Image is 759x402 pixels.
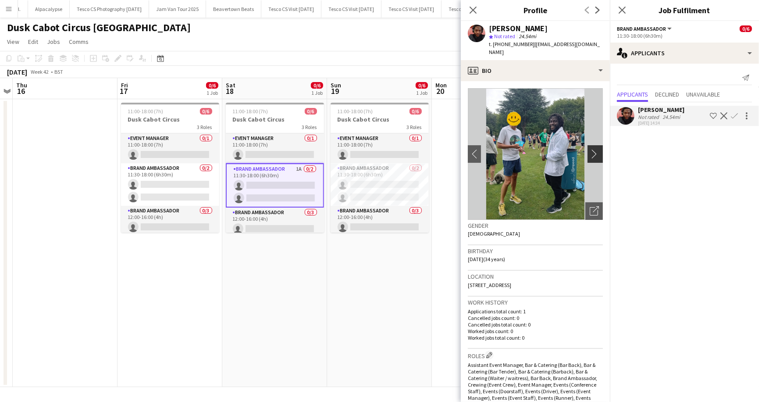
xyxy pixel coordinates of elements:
[638,106,684,114] div: [PERSON_NAME]
[206,0,261,18] button: Beavertown Beats
[489,41,600,55] span: | [EMAIL_ADDRESS][DOMAIN_NAME]
[638,120,684,126] div: [DATE] 14:34
[233,108,268,115] span: 11:00-18:00 (7h)
[468,256,505,262] span: [DATE] (34 years)
[468,351,603,360] h3: Roles
[7,68,27,76] div: [DATE]
[121,163,219,206] app-card-role: Brand Ambassador0/211:30-18:00 (6h30m)
[200,108,212,115] span: 0/6
[25,36,42,47] a: Edit
[226,163,324,208] app-card-role: Brand Ambassador1A0/211:30-18:00 (6h30m)
[16,81,27,89] span: Thu
[655,91,679,97] span: Declined
[29,68,51,75] span: Week 42
[468,321,603,328] p: Cancelled jobs total count: 0
[494,33,515,39] span: Not rated
[331,81,341,89] span: Sun
[489,25,548,32] div: [PERSON_NAME]
[468,334,603,341] p: Worked jobs total count: 0
[197,124,212,130] span: 3 Roles
[54,68,63,75] div: BST
[329,86,341,96] span: 19
[638,114,661,120] div: Not rated
[610,4,759,16] h3: Job Fulfilment
[4,36,23,47] a: View
[226,115,324,123] h3: Dusk Cabot Circus
[121,133,219,163] app-card-role: Event Manager0/111:00-18:00 (7h)
[261,0,321,18] button: Tesco CS Visit [DATE]
[468,230,520,237] span: [DEMOGRAPHIC_DATA]
[416,82,428,89] span: 0/6
[617,32,752,39] div: 11:30-18:00 (6h30m)
[468,88,603,220] img: Crew avatar or photo
[381,0,442,18] button: Tesco CS Visit [DATE]
[517,33,538,39] span: 24.54mi
[120,86,128,96] span: 17
[302,124,317,130] span: 3 Roles
[468,315,603,321] p: Cancelled jobs count: 0
[15,86,27,96] span: 16
[70,0,149,18] button: Tesco CS Photography [DATE]
[331,163,429,206] app-card-role: Brand Ambassador0/211:30-18:00 (6h30m)
[207,90,218,96] div: 1 Job
[69,38,89,46] span: Comms
[617,25,673,32] button: Brand Ambassador
[121,81,128,89] span: Fri
[338,108,373,115] span: 11:00-18:00 (7h)
[617,25,666,32] span: Brand Ambassador
[321,0,381,18] button: Tesco CS Visit [DATE]
[407,124,422,130] span: 3 Roles
[149,0,206,18] button: Jam Van Tour 2025
[610,43,759,64] div: Applicants
[468,282,511,288] span: [STREET_ADDRESS]
[226,133,324,163] app-card-role: Event Manager0/111:00-18:00 (7h)
[47,38,60,46] span: Jobs
[226,208,324,263] app-card-role: Brand Ambassador0/312:00-16:00 (4h)
[28,0,70,18] button: Alpacalypse
[331,206,429,261] app-card-role: Brand Ambassador0/312:00-16:00 (4h)
[305,108,317,115] span: 0/6
[206,82,218,89] span: 0/6
[617,91,648,97] span: Applicants
[28,38,38,46] span: Edit
[128,108,164,115] span: 11:00-18:00 (7h)
[226,81,235,89] span: Sat
[585,202,603,220] div: Open photos pop-in
[468,247,603,255] h3: Birthday
[311,90,323,96] div: 1 Job
[661,114,682,120] div: 24.54mi
[442,0,521,18] button: Tesco CS Photography [DATE]
[435,81,447,89] span: Mon
[331,103,429,233] app-job-card: 11:00-18:00 (7h)0/6Dusk Cabot Circus3 RolesEvent Manager0/111:00-18:00 (7h) Brand Ambassador0/211...
[461,60,610,81] div: Bio
[468,328,603,334] p: Worked jobs count: 0
[331,115,429,123] h3: Dusk Cabot Circus
[468,222,603,230] h3: Gender
[7,21,191,34] h1: Dusk Cabot Circus [GEOGRAPHIC_DATA]
[410,108,422,115] span: 0/6
[226,103,324,233] app-job-card: 11:00-18:00 (7h)0/6Dusk Cabot Circus3 RolesEvent Manager0/111:00-18:00 (7h) Brand Ambassador1A0/2...
[468,298,603,306] h3: Work history
[121,206,219,261] app-card-role: Brand Ambassador0/312:00-16:00 (4h)
[43,36,64,47] a: Jobs
[489,41,535,47] span: t. [PHONE_NUMBER]
[740,25,752,32] span: 0/6
[65,36,92,47] a: Comms
[7,38,19,46] span: View
[121,103,219,233] app-job-card: 11:00-18:00 (7h)0/6Dusk Cabot Circus3 RolesEvent Manager0/111:00-18:00 (7h) Brand Ambassador0/211...
[468,308,603,315] p: Applications total count: 1
[416,90,428,96] div: 1 Job
[311,82,323,89] span: 0/6
[468,273,603,280] h3: Location
[461,4,610,16] h3: Profile
[434,86,447,96] span: 20
[224,86,235,96] span: 18
[331,133,429,163] app-card-role: Event Manager0/111:00-18:00 (7h)
[121,115,219,123] h3: Dusk Cabot Circus
[686,91,720,97] span: Unavailable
